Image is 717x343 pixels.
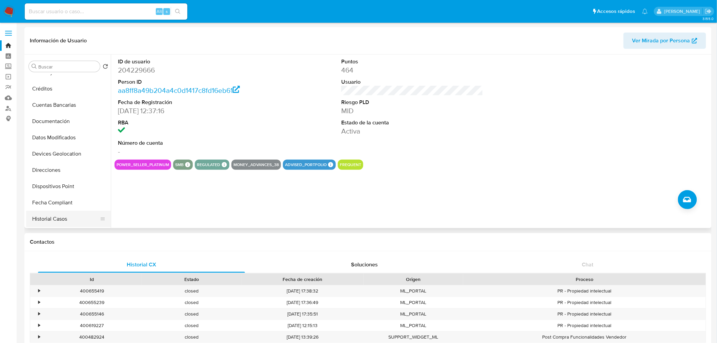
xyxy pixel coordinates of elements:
span: Soluciones [351,261,378,268]
dt: Person ID [118,78,260,86]
a: Notificaciones [642,8,648,14]
div: closed [142,320,241,331]
div: • [38,299,40,306]
div: SUPPORT_WIDGET_ML [364,331,463,343]
button: smb [175,163,184,166]
dt: Número de cuenta [118,139,260,147]
span: Chat [582,261,594,268]
dd: MID [341,106,483,116]
div: [DATE] 12:15:13 [241,320,364,331]
dd: Activa [341,126,483,136]
button: Historial Casos [26,211,105,227]
dd: 464 [341,65,483,75]
button: Historial Riesgo PLD [26,227,111,243]
input: Buscar usuario o caso... [25,7,187,16]
button: search-icon [171,7,185,16]
div: 400655146 [42,308,142,320]
div: Post Compra Funcionalidades Vendedor [463,331,706,343]
button: Devices Geolocation [26,146,111,162]
button: advised_portfolio [285,163,327,166]
dd: - [118,147,260,156]
div: Origen [368,276,458,283]
div: 400655419 [42,285,142,297]
input: Buscar [38,64,97,70]
div: ML_PORTAL [364,297,463,308]
dt: RBA [118,119,260,126]
button: Dispositivos Point [26,178,111,195]
button: Direcciones [26,162,111,178]
div: closed [142,297,241,308]
dt: Riesgo PLD [341,99,483,106]
div: PR - Propiedad intelectual [463,285,706,297]
div: [DATE] 17:35:51 [241,308,364,320]
button: frequent [340,163,361,166]
button: power_seller_platinum [117,163,169,166]
button: Datos Modificados [26,129,111,146]
h1: Contactos [30,239,706,245]
p: felipe.cayon@mercadolibre.com [664,8,702,15]
a: Salir [705,8,712,15]
button: Créditos [26,81,111,97]
span: s [166,8,168,15]
dd: 204229666 [118,65,260,75]
div: PR - Propiedad intelectual [463,308,706,320]
div: [DATE] 13:39:26 [241,331,364,343]
div: ML_PORTAL [364,308,463,320]
div: Proceso [468,276,701,283]
div: closed [142,308,241,320]
div: Id [47,276,137,283]
div: closed [142,331,241,343]
div: closed [142,285,241,297]
dd: [DATE] 12:37:16 [118,106,260,116]
dt: ID de usuario [118,58,260,65]
a: aa8ff8a49b204a4c0d1417c8fd16eb61 [118,85,240,95]
div: 400619227 [42,320,142,331]
div: • [38,288,40,294]
h1: Información de Usuario [30,37,87,44]
div: PR - Propiedad intelectual [463,320,706,331]
dt: Usuario [341,78,483,86]
div: 400482924 [42,331,142,343]
button: Buscar [32,64,37,69]
div: ML_PORTAL [364,320,463,331]
button: money_advances_38 [233,163,279,166]
div: [DATE] 17:36:49 [241,297,364,308]
dt: Fecha de Registración [118,99,260,106]
button: Ver Mirada por Persona [623,33,706,49]
span: Alt [157,8,162,15]
button: Fecha Compliant [26,195,111,211]
div: [DATE] 17:38:32 [241,285,364,297]
button: Volver al orden por defecto [103,64,108,71]
span: Ver Mirada por Persona [632,33,690,49]
div: 400655239 [42,297,142,308]
span: Historial CX [127,261,156,268]
div: Fecha de creación [246,276,359,283]
button: Documentación [26,113,111,129]
button: regulated [197,163,220,166]
span: Accesos rápidos [597,8,635,15]
div: • [38,322,40,329]
dt: Estado de la cuenta [341,119,483,126]
dt: Puntos [341,58,483,65]
div: ML_PORTAL [364,285,463,297]
div: PR - Propiedad intelectual [463,297,706,308]
button: Cuentas Bancarias [26,97,111,113]
div: • [38,334,40,340]
div: Estado [146,276,237,283]
div: • [38,311,40,317]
